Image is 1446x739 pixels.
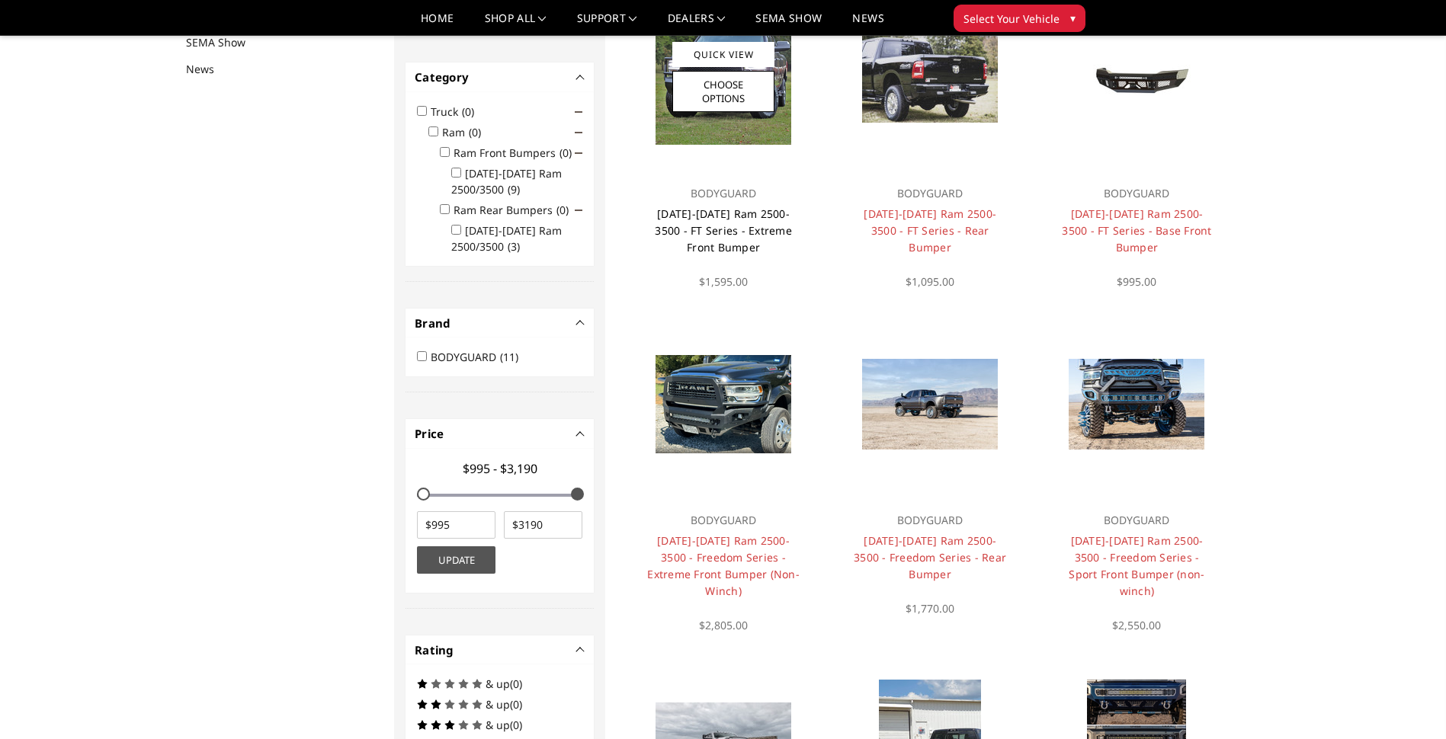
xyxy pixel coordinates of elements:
[485,13,547,35] a: shop all
[699,274,748,289] span: $1,595.00
[646,511,800,529] p: BODYGUARD
[431,350,527,364] label: BODYGUARD
[577,646,585,654] button: -
[854,533,1006,581] a: [DATE]-[DATE] Ram 2500-3500 - Freedom Series - Rear Bumper
[1070,10,1076,26] span: ▾
[954,5,1085,32] button: Select Your Vehicle
[451,166,562,197] label: [DATE]-[DATE] Ram 2500/3500
[575,206,582,214] span: Click to show/hide children
[575,129,582,136] span: Click to show/hide children
[415,69,585,86] h4: Category
[963,11,1060,27] span: Select Your Vehicle
[906,274,954,289] span: $1,095.00
[186,34,265,50] a: SEMA Show
[504,511,582,539] input: $3190
[1060,511,1214,529] p: BODYGUARD
[655,206,792,254] a: [DATE]-[DATE] Ram 2500-3500 - FT Series - Extreme Front Bumper
[486,677,510,691] span: & up
[454,203,578,217] label: Ram Rear Bumpers
[417,546,495,574] button: Update
[500,350,518,364] span: (11)
[668,13,726,35] a: Dealers
[852,13,883,35] a: News
[864,206,996,254] a: [DATE]-[DATE] Ram 2500-3500 - FT Series - Rear Bumper
[431,104,483,119] label: Truck
[442,125,490,139] label: Ram
[415,315,585,332] h4: Brand
[672,42,774,67] a: Quick View
[421,13,454,35] a: Home
[577,319,585,327] button: -
[1112,618,1161,632] span: $2,550.00
[1069,533,1204,598] a: [DATE]-[DATE] Ram 2500-3500 - Freedom Series - Sport Front Bumper (non-winch)
[486,718,510,732] span: & up
[556,203,569,217] span: (0)
[186,61,233,77] a: News
[415,425,585,443] h4: Price
[486,697,510,712] span: & up
[510,718,522,732] span: (0)
[1062,206,1211,254] a: [DATE]-[DATE] Ram 2500-3500 - FT Series - Base Front Bumper
[510,677,522,691] span: (0)
[508,239,520,254] span: (3)
[854,184,1007,203] p: BODYGUARD
[854,511,1007,529] p: BODYGUARD
[1370,666,1446,739] iframe: Chat Widget
[451,223,562,254] label: [DATE]-[DATE] Ram 2500/3500
[755,13,822,35] a: SEMA Show
[508,182,520,197] span: (9)
[672,71,774,112] a: Choose Options
[462,104,474,119] span: (0)
[577,13,637,35] a: Support
[575,149,582,157] span: Click to show/hide children
[577,430,585,437] button: -
[647,533,800,598] a: [DATE]-[DATE] Ram 2500-3500 - Freedom Series - Extreme Front Bumper (Non-Winch)
[510,697,522,712] span: (0)
[575,108,582,116] span: Click to show/hide children
[559,146,572,160] span: (0)
[699,618,748,632] span: $2,805.00
[469,125,481,139] span: (0)
[1117,274,1156,289] span: $995.00
[454,146,581,160] label: Ram Front Bumpers
[646,184,800,203] p: BODYGUARD
[577,73,585,81] button: -
[415,641,585,659] h4: Rating
[1060,184,1214,203] p: BODYGUARD
[417,511,495,539] input: $995
[906,601,954,616] span: $1,770.00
